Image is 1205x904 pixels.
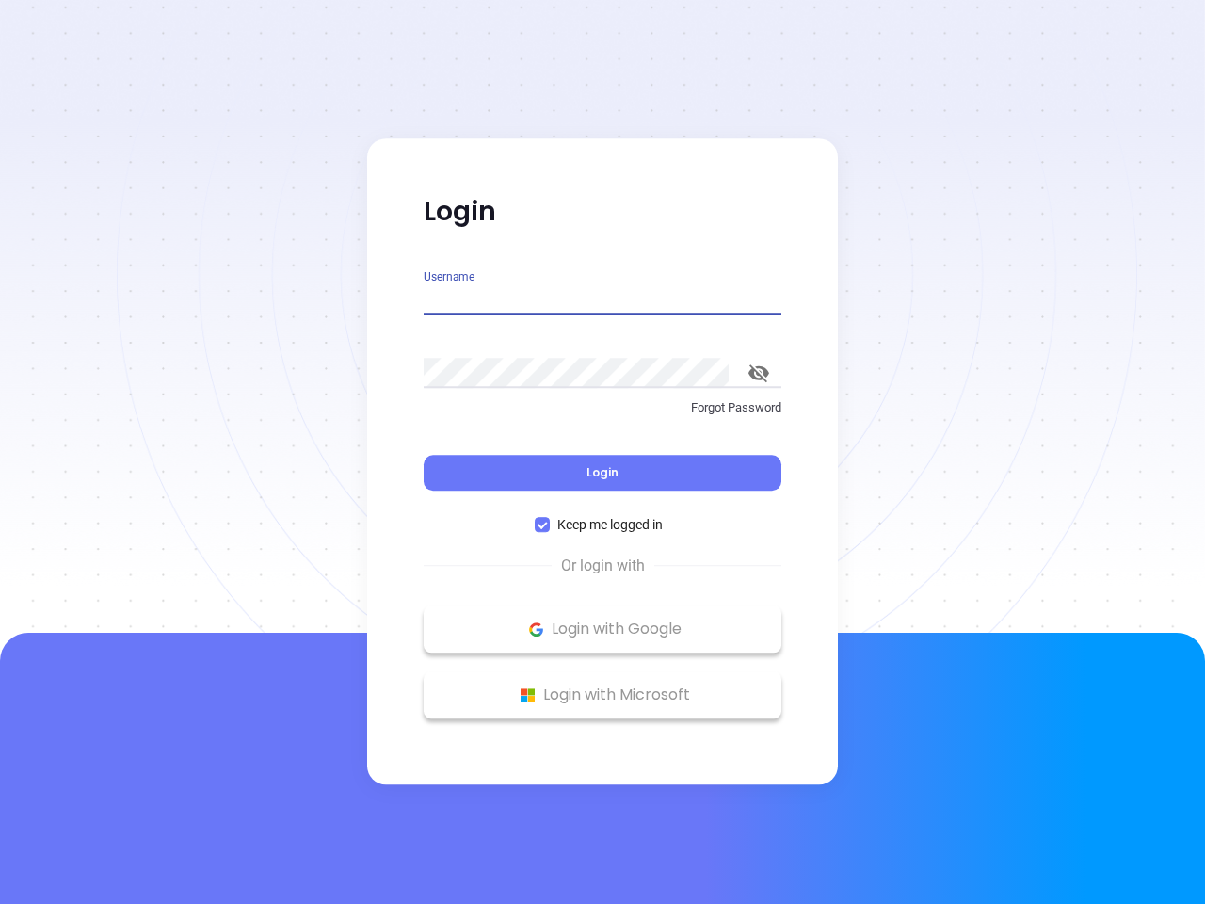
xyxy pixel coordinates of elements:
[424,271,474,282] label: Username
[550,514,670,535] span: Keep me logged in
[424,455,781,491] button: Login
[516,684,539,707] img: Microsoft Logo
[524,618,548,641] img: Google Logo
[552,555,654,577] span: Or login with
[586,464,619,480] span: Login
[433,681,772,709] p: Login with Microsoft
[433,615,772,643] p: Login with Google
[424,605,781,653] button: Google Logo Login with Google
[736,350,781,395] button: toggle password visibility
[424,398,781,432] a: Forgot Password
[424,671,781,718] button: Microsoft Logo Login with Microsoft
[424,195,781,229] p: Login
[424,398,781,417] p: Forgot Password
